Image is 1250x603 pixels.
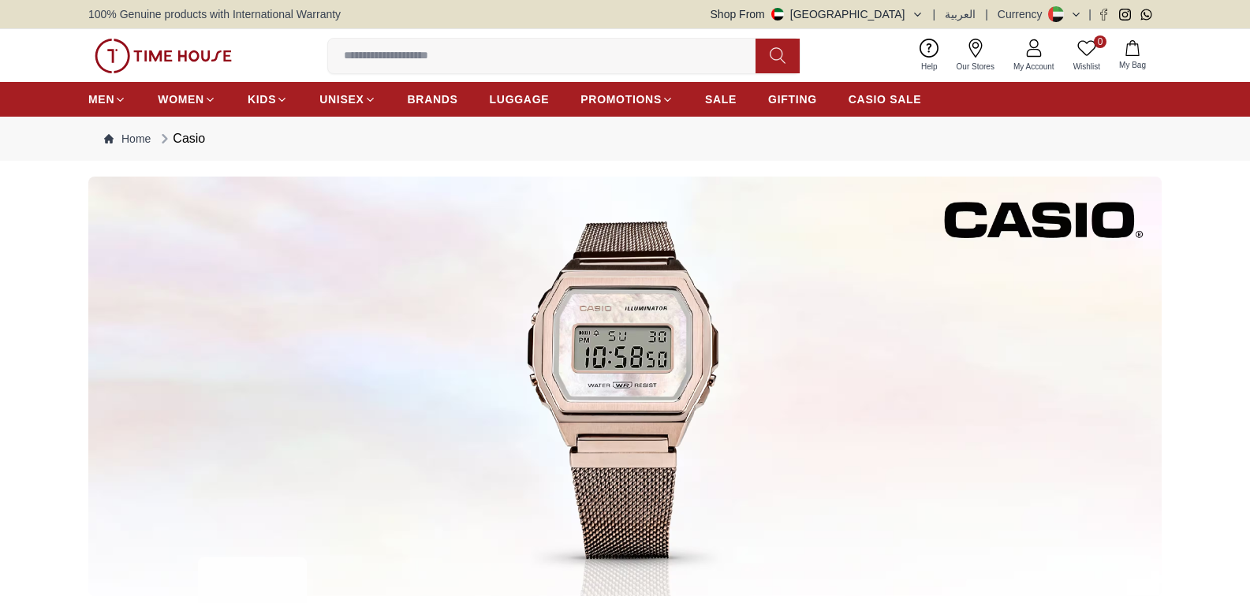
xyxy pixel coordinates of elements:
[705,91,737,107] span: SALE
[580,91,662,107] span: PROMOTIONS
[849,85,922,114] a: CASIO SALE
[768,91,817,107] span: GIFTING
[580,85,674,114] a: PROMOTIONS
[408,91,458,107] span: BRANDS
[1088,6,1091,22] span: |
[408,85,458,114] a: BRANDS
[912,35,947,76] a: Help
[88,91,114,107] span: MEN
[849,91,922,107] span: CASIO SALE
[248,85,288,114] a: KIDS
[933,6,936,22] span: |
[1119,9,1131,20] a: Instagram
[1094,35,1106,48] span: 0
[319,85,375,114] a: UNISEX
[705,85,737,114] a: SALE
[88,177,1162,596] img: ...
[158,91,204,107] span: WOMEN
[490,91,550,107] span: LUGGAGE
[915,61,944,73] span: Help
[104,131,151,147] a: Home
[88,117,1162,161] nav: Breadcrumb
[157,129,205,148] div: Casio
[1007,61,1061,73] span: My Account
[319,91,364,107] span: UNISEX
[985,6,988,22] span: |
[490,85,550,114] a: LUGGAGE
[950,61,1001,73] span: Our Stores
[248,91,276,107] span: KIDS
[771,8,784,20] img: United Arab Emirates
[1113,59,1152,71] span: My Bag
[1067,61,1106,73] span: Wishlist
[998,6,1049,22] div: Currency
[1140,9,1152,20] a: Whatsapp
[947,35,1004,76] a: Our Stores
[1110,37,1155,74] button: My Bag
[711,6,924,22] button: Shop From[GEOGRAPHIC_DATA]
[1064,35,1110,76] a: 0Wishlist
[158,85,216,114] a: WOMEN
[1098,9,1110,20] a: Facebook
[88,6,341,22] span: 100% Genuine products with International Warranty
[768,85,817,114] a: GIFTING
[945,6,976,22] button: العربية
[95,39,232,73] img: ...
[88,85,126,114] a: MEN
